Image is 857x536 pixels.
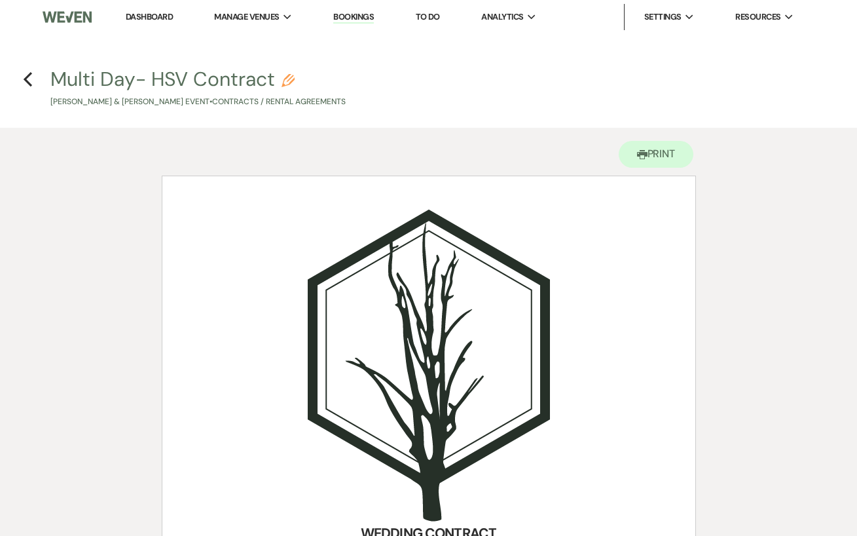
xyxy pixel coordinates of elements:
span: Analytics [481,10,523,24]
span: Manage Venues [214,10,279,24]
img: Hidden_springs_venue_logo.png [308,209,550,522]
button: Multi Day- HSV Contract[PERSON_NAME] & [PERSON_NAME] Event•Contracts / Rental Agreements [50,69,346,108]
img: Weven Logo [43,3,92,31]
button: Print [619,141,694,168]
span: Resources [735,10,780,24]
a: To Do [416,11,440,22]
p: [PERSON_NAME] & [PERSON_NAME] Event • Contracts / Rental Agreements [50,96,346,108]
a: Dashboard [126,11,173,22]
a: Bookings [333,11,374,24]
span: Settings [644,10,682,24]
